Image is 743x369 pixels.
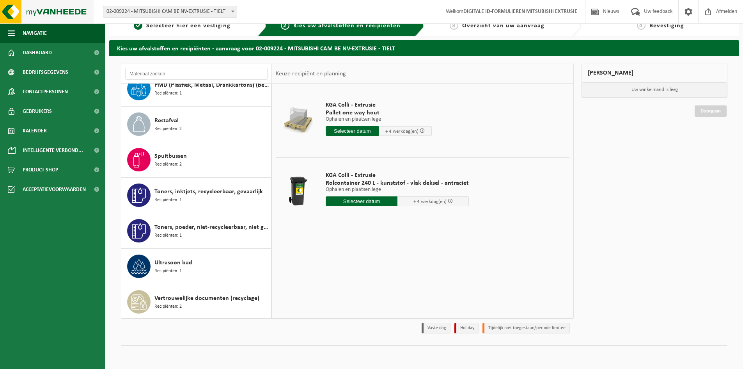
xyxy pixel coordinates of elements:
span: Dashboard [23,43,52,62]
span: Spuitbussen [154,152,187,161]
p: Ophalen en plaatsen lege [326,187,469,193]
span: Kalender [23,121,47,141]
span: Acceptatievoorwaarden [23,180,86,199]
button: Toners, inktjets, recycleerbaar, gevaarlijk Recipiënten: 1 [121,178,271,213]
span: Product Shop [23,160,58,180]
span: + 4 werkdag(en) [385,129,418,134]
button: Restafval Recipiënten: 2 [121,107,271,142]
span: Rolcontainer 240 L - kunststof - vlak deksel - antraciet [326,179,469,187]
div: [PERSON_NAME] [582,64,727,82]
button: Spuitbussen Recipiënten: 2 [121,142,271,178]
input: Selecteer datum [326,126,379,136]
span: Bevestiging [649,23,684,29]
span: Overzicht van uw aanvraag [462,23,544,29]
button: Vertrouwelijke documenten (recyclage) Recipiënten: 2 [121,284,271,319]
input: Materiaal zoeken [125,68,268,80]
span: Recipiënten: 2 [154,161,182,168]
span: Bedrijfsgegevens [23,62,68,82]
button: Ultrasoon bad Recipiënten: 1 [121,249,271,284]
span: Gebruikers [23,102,52,121]
p: Ophalen en plaatsen lege [326,117,432,122]
span: Ultrasoon bad [154,258,192,267]
span: KGA Colli - Extrusie [326,101,432,109]
strong: DIGITALE ID-FORMULIEREN MITSUBISHI EXTRUSIE [463,9,577,14]
div: Keuze recipiënt en planning [272,64,350,84]
button: PMD (Plastiek, Metaal, Drankkartons) (bedrijven) Recipiënten: 1 [121,71,271,107]
span: Recipiënten: 1 [154,90,182,97]
li: Vaste dag [422,323,450,333]
span: Intelligente verbond... [23,141,83,160]
a: Doorgaan [695,105,727,117]
p: Uw winkelmand is leeg [582,82,727,97]
span: Vertrouwelijke documenten (recyclage) [154,294,259,303]
input: Selecteer datum [326,196,397,206]
a: 1Selecteer hier een vestiging [113,21,251,30]
span: PMD (Plastiek, Metaal, Drankkartons) (bedrijven) [154,80,269,90]
span: 3 [450,21,458,30]
span: Toners, inktjets, recycleerbaar, gevaarlijk [154,187,263,196]
span: KGA Colli - Extrusie [326,171,469,179]
span: Selecteer hier een vestiging [146,23,231,29]
span: Recipiënten: 2 [154,303,182,310]
span: Kies uw afvalstoffen en recipiënten [293,23,401,29]
span: Contactpersonen [23,82,68,102]
span: Recipiënten: 1 [154,232,182,239]
span: 1 [134,21,142,30]
span: Recipiënten: 2 [154,125,182,133]
button: Toners, poeder, niet-recycleerbaar, niet gevaarlijk Recipiënten: 1 [121,213,271,249]
span: Restafval [154,116,179,125]
h2: Kies uw afvalstoffen en recipiënten - aanvraag voor 02-009224 - MITSUBISHI CAM BE NV-EXTRUSIE - T... [109,40,739,55]
span: 2 [281,21,289,30]
span: Pallet one way hout [326,109,432,117]
span: + 4 werkdag(en) [413,199,447,204]
span: Recipiënten: 1 [154,196,182,204]
span: Navigatie [23,23,47,43]
span: 4 [637,21,645,30]
li: Holiday [454,323,479,333]
span: 02-009224 - MITSUBISHI CAM BE NV-EXTRUSIE - TIELT [103,6,237,18]
li: Tijdelijk niet toegestaan/période limitée [482,323,570,333]
span: Recipiënten: 1 [154,267,182,275]
span: 02-009224 - MITSUBISHI CAM BE NV-EXTRUSIE - TIELT [103,6,237,17]
span: Toners, poeder, niet-recycleerbaar, niet gevaarlijk [154,223,269,232]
